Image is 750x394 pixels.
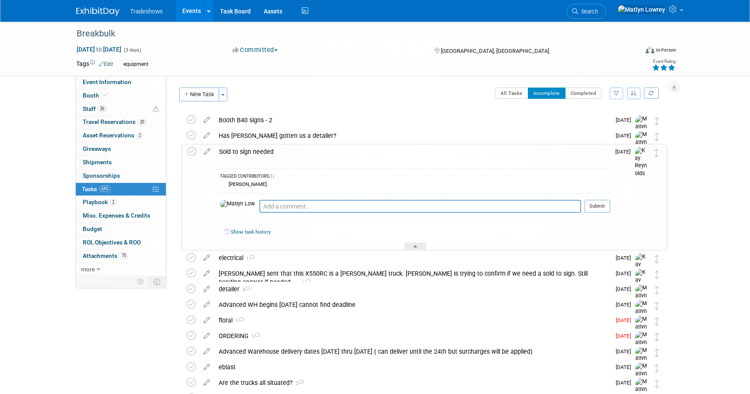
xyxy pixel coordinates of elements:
[585,200,610,213] button: Submit
[214,297,611,312] div: Advanced WH begins [DATE] cannot find deadline
[214,266,611,290] div: [PERSON_NAME] sent that this X550RC is a [PERSON_NAME] truck. [PERSON_NAME] is trying to confirm ...
[293,381,304,386] span: 2
[83,225,102,232] span: Budget
[215,144,610,159] div: Sold to sign needed
[76,183,166,196] a: Tasks64%
[199,316,214,324] a: edit
[655,117,659,125] i: Move task
[83,92,109,99] span: Booth
[528,88,566,99] button: Incomplete
[130,8,163,15] span: Tradeshows
[214,282,611,296] div: detailer
[76,89,166,102] a: Booth
[616,255,635,261] span: [DATE]
[82,186,111,192] span: Tasks
[83,118,146,125] span: Travel Reservations
[635,115,648,146] img: Matlyn Lowrey
[83,78,131,85] span: Event Information
[76,223,166,236] a: Budget
[76,103,166,116] a: Staff26
[249,334,260,339] span: 1
[635,331,648,362] img: Matlyn Lowrey
[655,133,659,141] i: Move task
[635,284,648,315] img: Matlyn Lowrey
[656,47,676,53] div: In-Person
[76,46,122,53] span: [DATE] [DATE]
[635,347,648,378] img: Matlyn Lowrey
[199,332,214,340] a: edit
[615,149,635,155] span: [DATE]
[76,59,113,69] td: Tags
[655,255,659,263] i: Move task
[99,186,111,192] span: 64%
[220,200,255,208] img: Matlyn Lowrey
[199,254,214,262] a: edit
[644,88,659,99] a: Refresh
[220,173,610,181] div: TAGGED CONTRIBUTORS
[616,117,635,123] span: [DATE]
[233,318,244,324] span: 1
[214,344,611,359] div: Advanced Warehouse delivery dates [DATE] thru [DATE] ( can deliver until the 24th but surcharges ...
[199,270,214,277] a: edit
[179,88,219,101] button: New Task
[646,46,654,53] img: Format-Inperson.png
[76,116,166,129] a: Travel Reservations20
[83,105,107,112] span: Staff
[76,169,166,182] a: Sponsorships
[231,229,271,235] a: Show task history
[199,379,214,387] a: edit
[214,113,611,127] div: Booth B40 signs - 2
[243,256,255,261] span: 1
[655,302,659,310] i: Move task
[214,375,611,390] div: Are the trucks all situated?
[76,263,166,276] a: more
[616,133,635,139] span: [DATE]
[635,147,648,178] img: Kay Reynolds
[635,300,648,331] img: Matlyn Lowrey
[652,59,676,64] div: Event Rating
[76,209,166,222] a: Misc. Expenses & Credits
[616,302,635,308] span: [DATE]
[230,46,281,55] button: Committed
[123,47,141,53] span: (3 days)
[83,239,141,246] span: ROI, Objectives & ROO
[239,287,251,293] span: 3
[616,380,635,386] span: [DATE]
[578,8,598,15] span: Search
[83,212,150,219] span: Misc. Expenses & Credits
[214,251,611,265] div: electrical
[98,105,107,112] span: 26
[635,269,648,300] img: Kay Reynolds
[199,363,214,371] a: edit
[83,159,112,166] span: Shipments
[99,61,113,67] a: Edit
[76,129,166,142] a: Asset Reservations2
[655,380,659,388] i: Move task
[76,156,166,169] a: Shipments
[76,196,166,209] a: Playbook2
[83,252,128,259] span: Attachments
[103,93,107,98] i: Booth reservation complete
[635,316,648,346] img: Matlyn Lowrey
[565,88,602,99] button: Completed
[214,313,611,328] div: floral
[199,301,214,309] a: edit
[121,60,151,69] div: equipment
[441,48,549,54] span: [GEOGRAPHIC_DATA], [GEOGRAPHIC_DATA]
[655,364,659,372] i: Move task
[110,199,116,205] span: 2
[226,181,267,187] div: [PERSON_NAME]
[95,46,103,53] span: to
[495,88,528,99] button: All Tasks
[655,348,659,357] i: Move task
[269,174,274,179] span: (1)
[655,286,659,294] i: Move task
[199,348,214,355] a: edit
[635,362,648,393] img: Matlyn Lowrey
[138,119,146,125] span: 20
[83,145,111,152] span: Giveaways
[74,26,625,42] div: Breakbulk
[635,131,648,162] img: Matlyn Lowrey
[81,266,95,273] span: more
[655,317,659,326] i: Move task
